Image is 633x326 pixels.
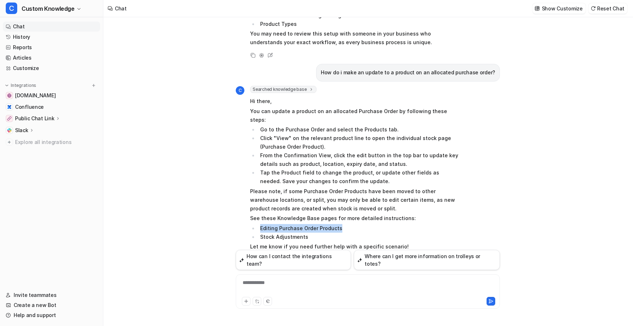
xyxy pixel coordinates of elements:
[91,83,96,88] img: menu_add.svg
[3,290,100,300] a: Invite teammates
[591,6,596,11] img: reset
[3,90,100,101] a: help.cartoncloud.com[DOMAIN_NAME]
[3,310,100,320] a: Help and support
[15,92,56,99] span: [DOMAIN_NAME]
[22,4,75,14] span: Custom Knowledge
[321,68,495,77] p: How do i make an update to a product on an allocated purchase order?
[15,115,55,122] p: Public Chat Link
[15,103,44,111] span: Confluence
[250,107,460,124] p: You can update a product on an allocated Purchase Order by following these steps:
[3,82,38,89] button: Integrations
[3,32,100,42] a: History
[250,86,316,93] span: Searched knowledge base
[7,105,11,109] img: Confluence
[533,3,586,14] button: Show Customize
[258,151,460,168] li: From the Confirmation View, click the edit button in the top bar to update key details such as pr...
[3,300,100,310] a: Create a new Bot
[589,3,627,14] button: Reset Chat
[250,214,460,223] p: See these Knowledge Base pages for more detailed instructions:
[258,125,460,134] li: Go to the Purchase Order and select the Products tab.
[3,102,100,112] a: ConfluenceConfluence
[3,63,100,73] a: Customize
[6,139,13,146] img: explore all integrations
[11,83,36,88] p: Integrations
[6,3,17,14] span: C
[115,5,127,12] div: Chat
[258,134,460,151] li: Click "View" on the relevant product line to open the individual stock page (Purchase Order Produ...
[15,136,97,148] span: Explore all integrations
[7,128,11,132] img: Slack
[250,242,460,251] p: Let me know if you need further help with a specific scenario!
[7,116,11,121] img: Public Chat Link
[258,224,460,233] li: Editing Purchase Order Products
[250,97,460,106] p: Hi there,
[4,83,9,88] img: expand menu
[3,53,100,63] a: Articles
[250,29,460,47] p: You may need to review this setup with someone in your business who understands your exact workfl...
[3,22,100,32] a: Chat
[258,168,460,186] li: Tap the Product field to change the product, or update other fields as needed. Save your changes ...
[258,20,460,28] li: Product Types
[15,127,28,134] p: Slack
[236,250,351,270] button: How can I contact the integrations team?
[354,250,500,270] button: Where can I get more information on trolleys or totes?
[250,187,460,213] p: Please note, if some Purchase Order Products have been moved to other warehouse locations, or spl...
[542,5,583,12] p: Show Customize
[236,86,244,95] span: C
[535,6,540,11] img: customize
[3,137,100,147] a: Explore all integrations
[258,233,460,241] li: Stock Adjustments
[7,93,11,98] img: help.cartoncloud.com
[3,42,100,52] a: Reports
